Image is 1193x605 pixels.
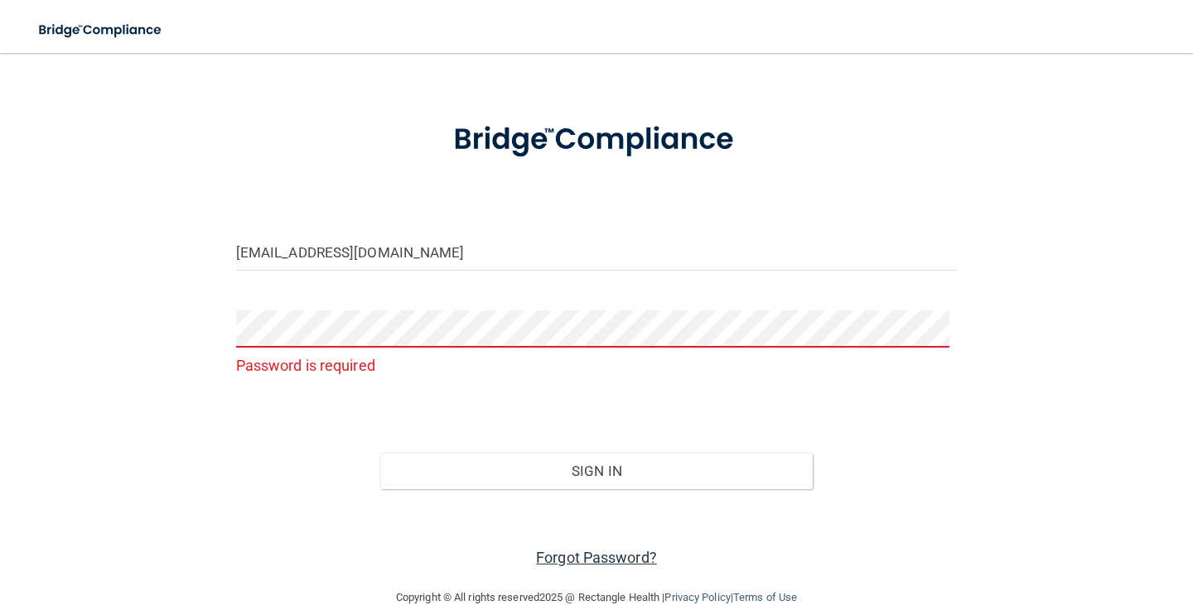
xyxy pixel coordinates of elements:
[25,13,177,47] img: bridge_compliance_login_screen.278c3ca4.svg
[733,591,797,603] a: Terms of Use
[423,101,770,179] img: bridge_compliance_login_screen.278c3ca4.svg
[380,453,813,489] button: Sign In
[236,352,957,379] p: Password is required
[236,233,957,271] input: Email
[664,591,730,603] a: Privacy Policy
[536,549,657,566] a: Forgot Password?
